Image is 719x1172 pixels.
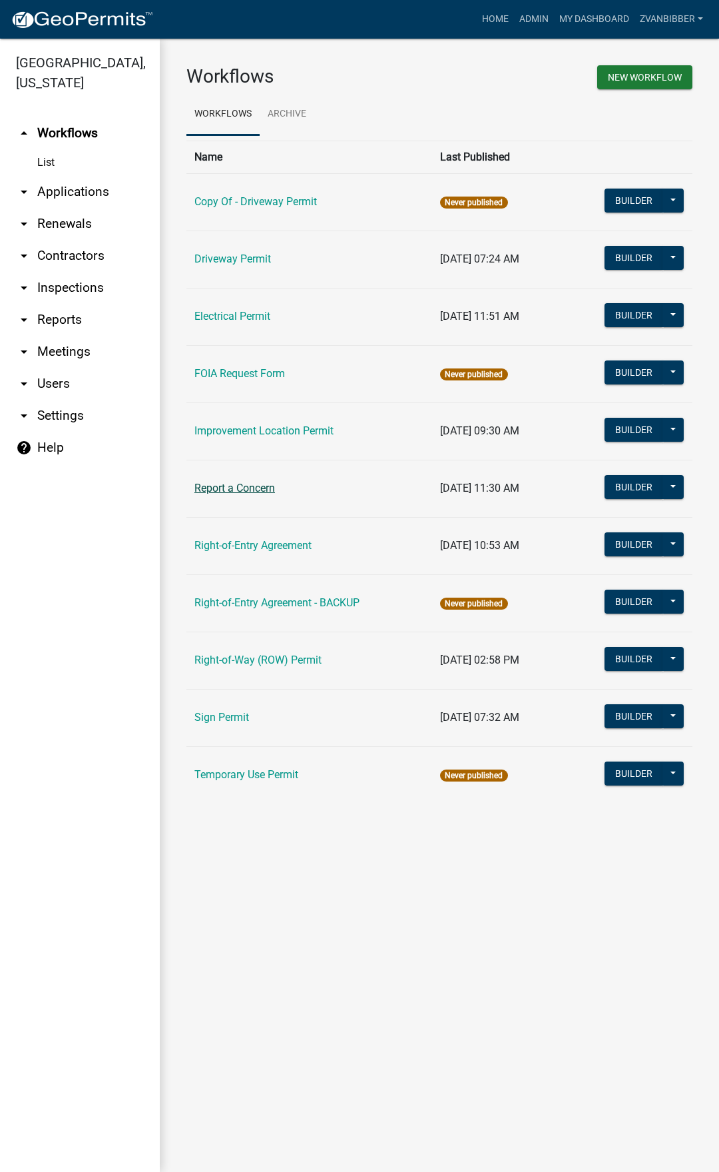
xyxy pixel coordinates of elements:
[194,253,271,265] a: Driveway Permit
[440,197,507,209] span: Never published
[604,189,663,213] button: Builder
[16,280,32,296] i: arrow_drop_down
[597,65,692,89] button: New Workflow
[16,376,32,392] i: arrow_drop_down
[604,303,663,327] button: Builder
[194,482,275,494] a: Report a Concern
[604,360,663,384] button: Builder
[194,367,285,380] a: FOIA Request Form
[477,7,514,32] a: Home
[440,482,519,494] span: [DATE] 11:30 AM
[16,125,32,141] i: arrow_drop_up
[604,418,663,442] button: Builder
[604,590,663,614] button: Builder
[16,440,32,456] i: help
[604,246,663,270] button: Builder
[16,248,32,264] i: arrow_drop_down
[440,368,507,380] span: Never published
[634,7,708,32] a: zvanbibber
[604,647,663,671] button: Builder
[194,654,322,666] a: Right-of-Way (ROW) Permit
[440,424,519,437] span: [DATE] 09:30 AM
[194,424,334,437] a: Improvement Location Permit
[186,141,432,173] th: Name
[554,7,634,32] a: My Dashboard
[186,93,260,136] a: Workflows
[514,7,554,32] a: Admin
[440,598,507,610] span: Never published
[440,539,519,552] span: [DATE] 10:53 AM
[604,704,663,728] button: Builder
[440,654,519,666] span: [DATE] 02:58 PM
[440,770,507,782] span: Never published
[194,768,298,781] a: Temporary Use Permit
[194,310,270,322] a: Electrical Permit
[186,65,429,88] h3: Workflows
[194,596,359,609] a: Right-of-Entry Agreement - BACKUP
[440,310,519,322] span: [DATE] 11:51 AM
[194,195,317,208] a: Copy Of - Driveway Permit
[16,344,32,360] i: arrow_drop_down
[604,532,663,556] button: Builder
[604,762,663,786] button: Builder
[194,539,312,552] a: Right-of-Entry Agreement
[16,216,32,232] i: arrow_drop_down
[16,184,32,200] i: arrow_drop_down
[604,475,663,499] button: Builder
[260,93,314,136] a: Archive
[194,711,249,724] a: Sign Permit
[16,408,32,424] i: arrow_drop_down
[440,253,519,265] span: [DATE] 07:24 AM
[440,711,519,724] span: [DATE] 07:32 AM
[16,312,32,328] i: arrow_drop_down
[432,141,561,173] th: Last Published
